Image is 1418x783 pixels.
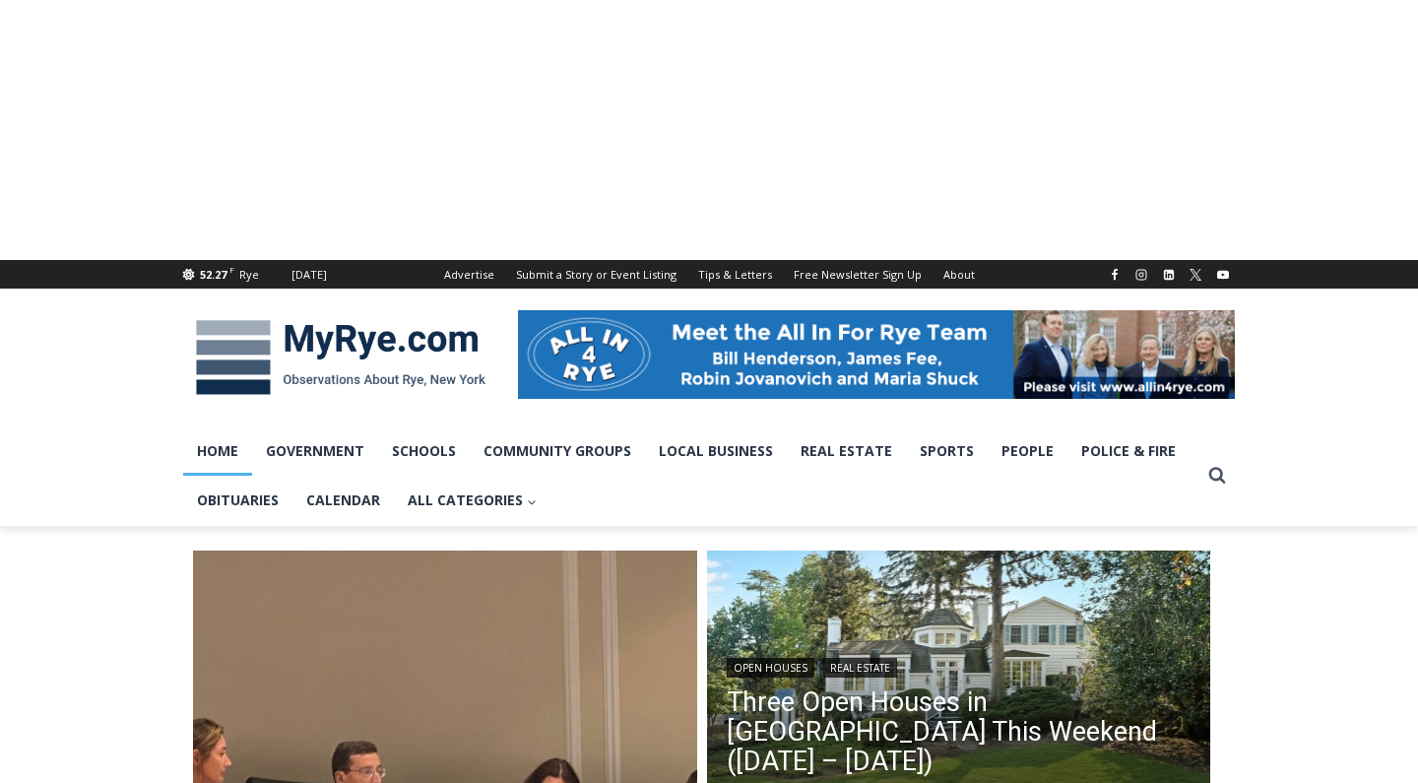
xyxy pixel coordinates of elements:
a: Linkedin [1157,263,1181,287]
a: Facebook [1103,263,1127,287]
a: Sports [906,426,988,476]
a: About [933,260,986,289]
a: Free Newsletter Sign Up [783,260,933,289]
span: F [229,264,234,275]
nav: Secondary Navigation [433,260,986,289]
a: Submit a Story or Event Listing [505,260,687,289]
a: People [988,426,1067,476]
a: Home [183,426,252,476]
div: Rye [239,266,259,284]
a: All Categories [394,476,550,525]
a: Tips & Letters [687,260,783,289]
a: Community Groups [470,426,645,476]
span: All Categories [408,489,537,511]
img: All in for Rye [518,310,1235,399]
a: Instagram [1129,263,1153,287]
a: Real Estate [823,658,897,678]
a: Schools [378,426,470,476]
div: [DATE] [291,266,327,284]
div: | [727,654,1192,678]
a: Open Houses [727,658,814,678]
a: X [1184,263,1207,287]
img: MyRye.com [183,306,498,409]
a: Advertise [433,260,505,289]
a: Real Estate [787,426,906,476]
a: Obituaries [183,476,292,525]
a: Local Business [645,426,787,476]
a: YouTube [1211,263,1235,287]
a: Three Open Houses in [GEOGRAPHIC_DATA] This Weekend ([DATE] – [DATE]) [727,687,1192,776]
a: Police & Fire [1067,426,1190,476]
a: Calendar [292,476,394,525]
nav: Primary Navigation [183,426,1199,526]
button: View Search Form [1199,458,1235,493]
span: 52.27 [200,267,226,282]
a: Government [252,426,378,476]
